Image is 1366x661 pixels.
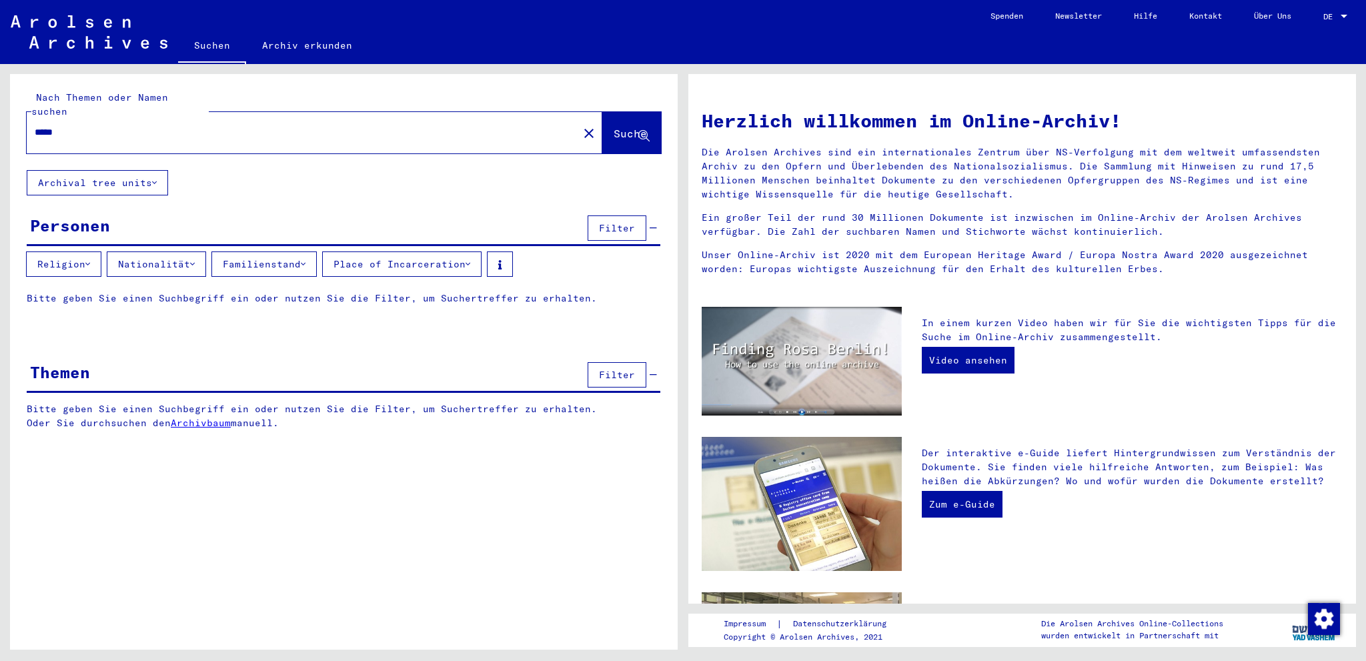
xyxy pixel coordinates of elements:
mat-label: Nach Themen oder Namen suchen [31,91,168,117]
p: Unser Online-Archiv ist 2020 mit dem European Heritage Award / Europa Nostra Award 2020 ausgezeic... [702,248,1343,276]
a: Archiv erkunden [246,29,368,61]
mat-icon: close [581,125,597,141]
p: Bitte geben Sie einen Suchbegriff ein oder nutzen Sie die Filter, um Suchertreffer zu erhalten. [27,291,660,305]
button: Filter [588,362,646,388]
button: Religion [26,251,101,277]
a: Datenschutzerklärung [782,617,902,631]
a: Video ansehen [922,347,1014,374]
p: Zusätzlich zu Ihrer eigenen Recherche haben Sie die Möglichkeit, eine Anfrage an die Arolsen Arch... [922,602,1343,658]
p: wurden entwickelt in Partnerschaft mit [1041,630,1223,642]
p: Die Arolsen Archives Online-Collections [1041,618,1223,630]
a: Zum e-Guide [922,491,1002,518]
span: Filter [599,369,635,381]
span: DE [1323,12,1338,21]
img: eguide.jpg [702,437,902,571]
button: Clear [576,119,602,146]
p: Die Arolsen Archives sind ein internationales Zentrum über NS-Verfolgung mit dem weltweit umfasse... [702,145,1343,201]
img: Arolsen_neg.svg [11,15,167,49]
p: Bitte geben Sie einen Suchbegriff ein oder nutzen Sie die Filter, um Suchertreffer zu erhalten. O... [27,402,661,430]
img: yv_logo.png [1289,613,1339,646]
p: Copyright © Arolsen Archives, 2021 [724,631,902,643]
button: Familienstand [211,251,317,277]
a: Impressum [724,617,776,631]
a: Suchen [178,29,246,64]
span: Suche [614,127,647,140]
button: Nationalität [107,251,206,277]
span: Filter [599,222,635,234]
p: Ein großer Teil der rund 30 Millionen Dokumente ist inzwischen im Online-Archiv der Arolsen Archi... [702,211,1343,239]
p: Der interaktive e-Guide liefert Hintergrundwissen zum Verständnis der Dokumente. Sie finden viele... [922,446,1343,488]
button: Filter [588,215,646,241]
p: In einem kurzen Video haben wir für Sie die wichtigsten Tipps für die Suche im Online-Archiv zusa... [922,316,1343,344]
img: video.jpg [702,307,902,416]
button: Archival tree units [27,170,168,195]
button: Suche [602,112,661,153]
button: Place of Incarceration [322,251,482,277]
h1: Herzlich willkommen im Online-Archiv! [702,107,1343,135]
div: | [724,617,902,631]
div: Zustimmung ändern [1307,602,1339,634]
div: Themen [30,360,90,384]
img: Zustimmung ändern [1308,603,1340,635]
a: Archivbaum [171,417,231,429]
div: Personen [30,213,110,237]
